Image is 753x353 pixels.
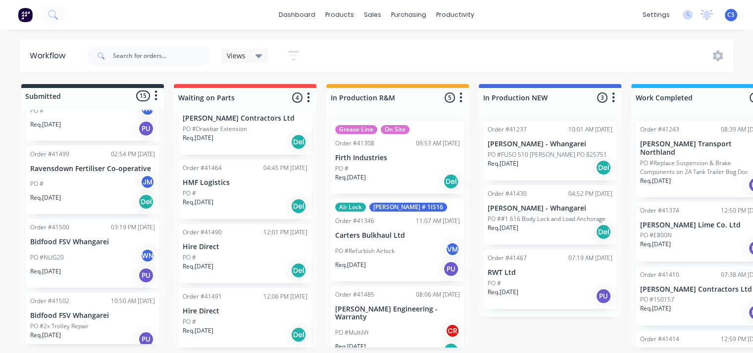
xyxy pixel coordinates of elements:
[488,189,527,198] div: Order #41430
[596,160,611,176] div: Del
[183,114,307,123] p: [PERSON_NAME] Contractors Ltd
[30,238,155,246] p: Bidfood FSV Whangarei
[488,159,518,168] p: Req. [DATE]
[111,150,155,159] div: 02:54 PM [DATE]
[335,290,374,299] div: Order #41485
[18,7,33,22] img: Factory
[335,328,369,337] p: PO #Multilift
[416,217,460,225] div: 11:07 AM [DATE]
[183,189,196,198] p: PO #
[335,125,377,134] div: Grease Line
[26,293,159,352] div: Order #4150210:50 AM [DATE]Bidfood FSV WhangareiPO #2x Trolley RepairReq.[DATE]PU
[30,297,69,306] div: Order #41502
[183,243,307,251] p: Hire Direct
[568,125,612,134] div: 10:01 AM [DATE]
[30,165,155,173] p: Ravensdown Fertiliser Co-operative
[291,134,306,150] div: Del
[488,125,527,134] div: Order #41237
[30,331,61,340] p: Req. [DATE]
[183,307,307,315] p: Hire Direct
[488,204,612,213] p: [PERSON_NAME] - Whangarei
[488,215,605,223] p: PO ##1 616 Body Lock and Load Anchorage
[596,288,611,304] div: PU
[291,263,306,278] div: Del
[183,262,213,271] p: Req. [DATE]
[179,288,311,348] div: Order #4149112:06 PM [DATE]Hire DirectPO #Req.[DATE]Del
[335,261,366,269] p: Req. [DATE]
[138,121,154,136] div: PU
[568,254,612,263] div: 07:19 AM [DATE]
[727,10,735,19] span: CS
[488,288,518,297] p: Req. [DATE]
[183,228,222,237] div: Order #41490
[640,335,679,344] div: Order #41414
[331,199,464,281] div: Air Lock[PERSON_NAME] # 1IS16Order #4134611:07 AM [DATE]Carters Bulkhaul LtdPO #Refurbish Airlock...
[386,7,431,22] div: purchasing
[183,125,247,133] p: PO #Drawbar Extension
[30,311,155,320] p: Bidfood FSV Whangarei
[335,203,366,212] div: Air Lock
[640,206,679,215] div: Order #41374
[484,250,616,309] div: Order #4146707:19 AM [DATE]RWT LtdPO #Req.[DATE]PU
[640,125,679,134] div: Order #41243
[488,223,518,232] p: Req. [DATE]
[640,231,672,240] p: PO #E800N
[640,304,671,313] p: Req. [DATE]
[183,178,307,187] p: HMF Logistics
[30,106,44,115] p: PO #
[183,253,196,262] p: PO #
[26,146,159,215] div: Order #4149902:54 PM [DATE]Ravensdown Fertiliser Co-operativePO #JMReq.[DATE]Del
[30,223,69,232] div: Order #41500
[335,231,460,240] p: Carters Bulkhaul Ltd
[183,317,196,326] p: PO #
[640,270,679,279] div: Order #41410
[138,267,154,283] div: PU
[488,254,527,263] div: Order #41467
[30,253,64,262] p: PO #NUG20
[140,248,155,263] div: WN
[30,50,70,62] div: Workflow
[140,175,155,189] div: JM
[30,179,44,188] p: PO #
[381,125,409,134] div: On Site
[263,228,307,237] div: 12:01 PM [DATE]
[335,173,366,182] p: Req. [DATE]
[111,223,155,232] div: 03:19 PM [DATE]
[138,331,154,347] div: PU
[113,46,211,66] input: Search for orders...
[263,164,307,173] div: 04:45 PM [DATE]
[640,176,671,185] p: Req. [DATE]
[445,323,460,338] div: CR
[179,160,311,219] div: Order #4146404:45 PM [DATE]HMF LogisticsPO #Req.[DATE]Del
[640,240,671,249] p: Req. [DATE]
[568,189,612,198] div: 04:52 PM [DATE]
[263,292,307,301] div: 12:06 PM [DATE]
[291,327,306,343] div: Del
[335,247,395,256] p: PO #Refurbish Airlock
[445,242,460,257] div: VM
[227,50,246,61] span: Views
[335,217,374,225] div: Order #41346
[359,7,386,22] div: sales
[443,261,459,277] div: PU
[488,150,607,159] p: PO #FUSO 510 [PERSON_NAME] PO 825751
[335,164,349,173] p: PO #
[596,224,611,240] div: Del
[416,139,460,148] div: 09:53 AM [DATE]
[30,267,61,276] p: Req. [DATE]
[484,185,616,245] div: Order #4143004:52 PM [DATE][PERSON_NAME] - WhangareiPO ##1 616 Body Lock and Load AnchorageReq.[D...
[179,224,311,283] div: Order #4149012:01 PM [DATE]Hire DirectPO #Req.[DATE]Del
[183,292,222,301] div: Order #41491
[335,342,366,351] p: Req. [DATE]
[335,139,374,148] div: Order #41308
[30,120,61,129] p: Req. [DATE]
[320,7,359,22] div: products
[183,198,213,207] p: Req. [DATE]
[138,194,154,210] div: Del
[291,198,306,214] div: Del
[183,164,222,173] div: Order #41464
[30,322,89,331] p: PO #2x Trolley Repair
[111,297,155,306] div: 10:50 AM [DATE]
[26,219,159,288] div: Order #4150003:19 PM [DATE]Bidfood FSV WhangareiPO #NUG20WNReq.[DATE]PU
[431,7,479,22] div: productivity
